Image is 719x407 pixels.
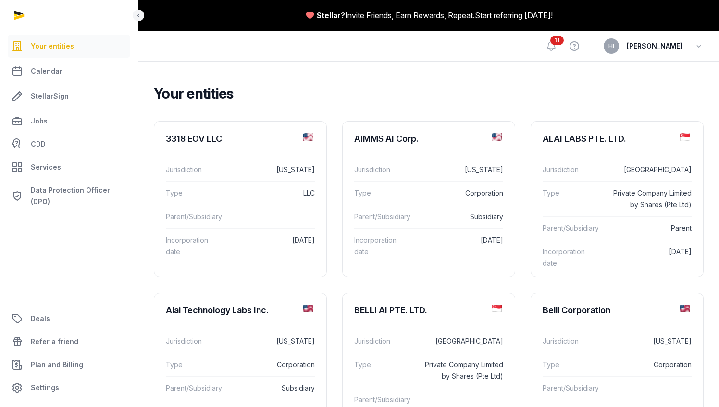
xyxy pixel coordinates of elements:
[8,181,130,211] a: Data Protection Officer (DPO)
[230,164,315,175] dd: [US_STATE]
[31,90,69,102] span: StellarSign
[8,85,130,108] a: StellarSign
[303,305,313,312] img: us.png
[419,335,503,347] dd: [GEOGRAPHIC_DATA]
[31,359,83,370] span: Plan and Billing
[354,164,411,175] dt: Jurisdiction
[230,234,315,258] dd: [DATE]
[317,10,345,21] span: Stellar?
[607,222,692,234] dd: Parent
[543,305,610,316] div: Belli Corporation
[608,43,614,49] span: HI
[8,110,130,133] a: Jobs
[607,246,692,269] dd: [DATE]
[543,246,599,269] dt: Incorporation date
[419,187,503,199] dd: Corporation
[419,164,503,175] dd: [US_STATE]
[492,133,502,141] img: us.png
[343,122,515,271] a: AIMMS AI Corp.Jurisdiction[US_STATE]TypeCorporationParent/SubsidiarySubsidiaryIncorporation date[...
[31,313,50,324] span: Deals
[166,234,223,258] dt: Incorporation date
[354,133,419,145] div: AIMMS AI Corp.
[607,335,692,347] dd: [US_STATE]
[8,156,130,179] a: Services
[543,382,599,394] dt: Parent/Subsidiary
[154,122,326,271] a: 3318 EOV LLCJurisdiction[US_STATE]TypeLLCParent/SubsidiaryIncorporation date[DATE]
[8,330,130,353] a: Refer a friend
[680,305,690,312] img: us.png
[419,234,503,258] dd: [DATE]
[492,305,502,312] img: sg.png
[166,133,222,145] div: 3318 EOV LLC
[543,335,599,347] dt: Jurisdiction
[354,187,411,199] dt: Type
[166,187,223,199] dt: Type
[475,10,553,21] a: Start referring [DATE]!
[354,359,411,382] dt: Type
[166,211,223,222] dt: Parent/Subsidiary
[8,60,130,83] a: Calendar
[154,85,696,102] h2: Your entities
[550,36,564,45] span: 11
[230,335,315,347] dd: [US_STATE]
[8,307,130,330] a: Deals
[354,394,411,406] dt: Parent/Subsidiary
[680,133,690,141] img: sg.png
[543,222,599,234] dt: Parent/Subsidiary
[166,164,223,175] dt: Jurisdiction
[604,38,619,54] button: HI
[354,305,427,316] div: BELLI AI PTE. LTD.
[31,336,78,347] span: Refer a friend
[230,382,315,394] dd: Subsidiary
[166,305,269,316] div: Alai Technology Labs Inc.
[31,185,126,208] span: Data Protection Officer (DPO)
[8,135,130,154] a: CDD
[230,359,315,370] dd: Corporation
[531,122,703,283] a: ALAI LABS PTE. LTD.Jurisdiction[GEOGRAPHIC_DATA]TypePrivate Company Limited by Shares (Pte Ltd)Pa...
[354,335,411,347] dt: Jurisdiction
[8,35,130,58] a: Your entities
[31,138,46,150] span: CDD
[607,187,692,210] dd: Private Company Limited by Shares (Pte Ltd)
[543,187,599,210] dt: Type
[419,359,503,382] dd: Private Company Limited by Shares (Pte Ltd)
[31,161,61,173] span: Services
[8,353,130,376] a: Plan and Billing
[627,40,682,52] span: [PERSON_NAME]
[303,133,313,141] img: us.png
[607,164,692,175] dd: [GEOGRAPHIC_DATA]
[354,234,411,258] dt: Incorporation date
[166,382,223,394] dt: Parent/Subsidiary
[543,164,599,175] dt: Jurisdiction
[354,211,411,222] dt: Parent/Subsidiary
[31,382,59,394] span: Settings
[166,359,223,370] dt: Type
[543,133,626,145] div: ALAI LABS PTE. LTD.
[31,115,48,127] span: Jobs
[607,359,692,370] dd: Corporation
[31,65,62,77] span: Calendar
[8,376,130,399] a: Settings
[31,40,74,52] span: Your entities
[419,211,503,222] dd: Subsidiary
[166,335,223,347] dt: Jurisdiction
[230,187,315,199] dd: LLC
[543,359,599,370] dt: Type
